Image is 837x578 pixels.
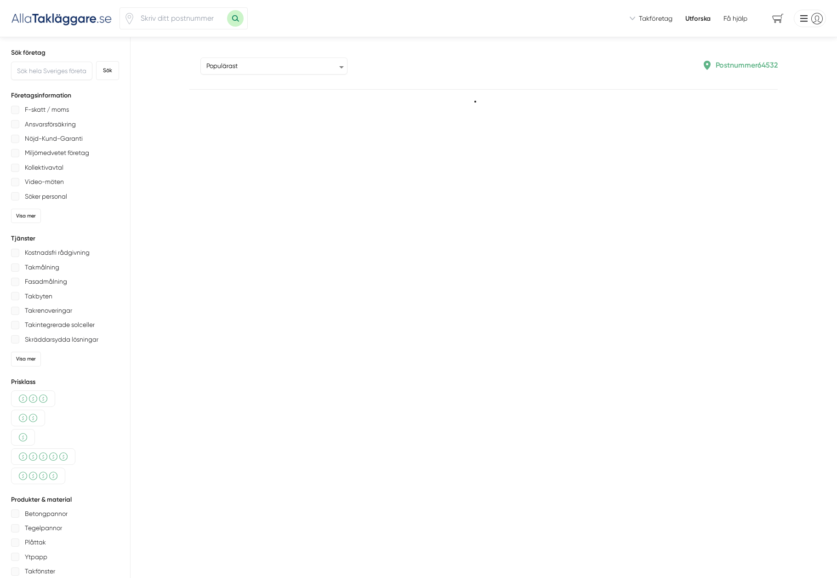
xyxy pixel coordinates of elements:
[25,508,68,520] p: Betongpannor
[25,147,89,159] p: Miljömedvetet företag
[11,91,119,100] h5: Företagsinformation
[25,522,62,534] p: Tegelpannor
[96,61,119,80] button: Sök
[124,13,135,24] svg: Pin / Karta
[11,209,41,223] div: Visa mer
[227,10,244,27] button: Sök med postnummer
[135,8,227,29] input: Skriv ditt postnummer
[11,410,45,426] div: Billigare
[25,305,72,316] p: Takrenoveringar
[11,48,119,57] h5: Sök företag
[685,14,711,23] a: Utforska
[25,176,64,188] p: Video-möten
[25,191,67,202] p: Söker personal
[25,334,98,345] p: Skräddarsydda lösningar
[11,62,92,80] input: Sök hela Sveriges företag här...
[25,119,76,130] p: Ansvarsförsäkring
[11,378,119,387] h5: Prisklass
[11,390,55,407] div: Medel
[124,13,135,24] span: Klicka för att använda din position.
[766,11,790,27] span: navigation-cart
[25,291,52,302] p: Takbyten
[11,448,75,465] div: Dyrare
[25,537,46,548] p: Plåttak
[25,262,59,273] p: Takmålning
[716,59,778,71] p: Postnummer 64532
[25,133,83,144] p: Nöjd-Kund-Garanti
[25,104,69,115] p: F-skatt / moms
[723,14,747,23] span: Få hjälp
[25,319,95,331] p: Takintegrerade solceller
[11,234,119,243] h5: Tjänster
[25,566,55,577] p: Takfönster
[11,352,41,366] div: Visa mer
[25,162,63,173] p: Kollektivavtal
[25,551,47,563] p: Ytpapp
[11,468,65,484] div: Över medel
[11,11,112,26] img: Alla Takläggare
[11,429,35,446] div: Billigt
[25,247,90,258] p: Kostnadsfri rådgivning
[25,276,67,287] p: Fasadmålning
[11,495,119,504] h5: Produkter & material
[639,14,672,23] span: Takföretag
